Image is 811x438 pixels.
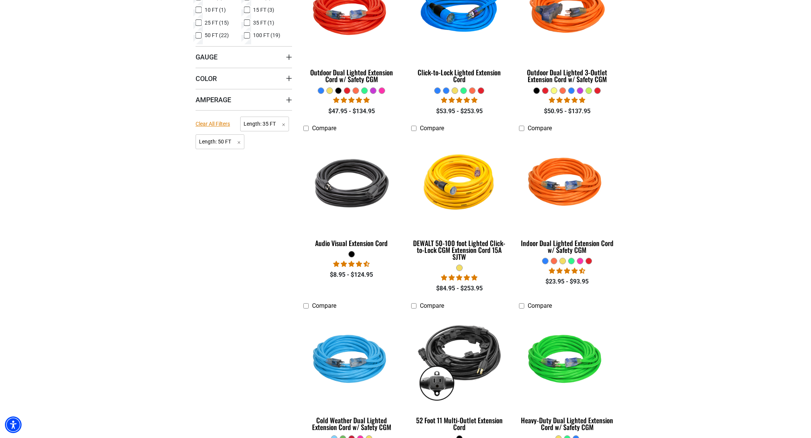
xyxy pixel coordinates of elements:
div: $23.95 - $93.95 [519,277,615,286]
a: Light Blue Cold Weather Dual Lighted Extension Cord w/ Safety CGM [303,313,400,435]
div: 52 Foot 11 Multi-Outlet Extension Cord [411,417,508,430]
span: 4.81 stars [333,97,370,104]
span: Length: 35 FT [240,117,289,131]
img: A coiled yellow extension cord with a plug and connector at each end, designed for outdoor use. [412,139,507,226]
span: Compare [528,302,552,309]
span: 15 FT (3) [253,7,274,12]
img: orange [519,139,615,226]
span: 35 FT (1) [253,20,274,25]
summary: Color [196,68,292,89]
span: 10 FT (1) [205,7,226,12]
img: green [519,317,615,404]
div: Heavy-Duty Dual Lighted Extension Cord w/ Safety CGM [519,417,615,430]
img: black [412,317,507,404]
div: Audio Visual Extension Cord [303,240,400,246]
span: 4.40 stars [549,267,585,274]
summary: Amperage [196,89,292,110]
a: black Audio Visual Extension Cord [303,136,400,251]
div: $84.95 - $253.95 [411,284,508,293]
span: 50 FT (22) [205,33,229,38]
span: Clear All Filters [196,121,230,127]
span: Compare [420,302,444,309]
span: 4.84 stars [441,274,477,281]
div: Click-to-Lock Lighted Extension Cord [411,69,508,83]
a: green Heavy-Duty Dual Lighted Extension Cord w/ Safety CGM [519,313,615,435]
span: Compare [312,302,336,309]
span: Compare [528,125,552,132]
a: Clear All Filters [196,120,233,128]
div: Cold Weather Dual Lighted Extension Cord w/ Safety CGM [303,417,400,430]
span: 4.87 stars [441,97,477,104]
img: Light Blue [304,317,399,404]
img: black [304,139,399,226]
span: Color [196,74,217,83]
span: Compare [312,125,336,132]
div: DEWALT 50-100 foot Lighted Click-to-Lock CGM Extension Cord 15A SJTW [411,240,508,260]
span: Gauge [196,53,218,61]
div: Outdoor Dual Lighted 3-Outlet Extension Cord w/ Safety CGM [519,69,615,83]
span: Compare [420,125,444,132]
div: $8.95 - $124.95 [303,270,400,279]
span: 4.80 stars [549,97,585,104]
span: Length: 50 FT [196,134,244,149]
span: 4.73 stars [333,260,370,268]
div: Outdoor Dual Lighted Extension Cord w/ Safety CGM [303,69,400,83]
div: $50.95 - $137.95 [519,107,615,116]
a: A coiled yellow extension cord with a plug and connector at each end, designed for outdoor use. D... [411,136,508,265]
div: $53.95 - $253.95 [411,107,508,116]
div: Indoor Dual Lighted Extension Cord w/ Safety CGM [519,240,615,253]
span: 25 FT (15) [205,20,229,25]
a: orange Indoor Dual Lighted Extension Cord w/ Safety CGM [519,136,615,258]
a: black 52 Foot 11 Multi-Outlet Extension Cord [411,313,508,435]
span: Amperage [196,95,231,104]
div: Accessibility Menu [5,416,22,433]
a: Length: 50 FT [196,138,244,145]
a: Length: 35 FT [240,120,289,127]
summary: Gauge [196,46,292,67]
div: $47.95 - $134.95 [303,107,400,116]
span: 100 FT (19) [253,33,280,38]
